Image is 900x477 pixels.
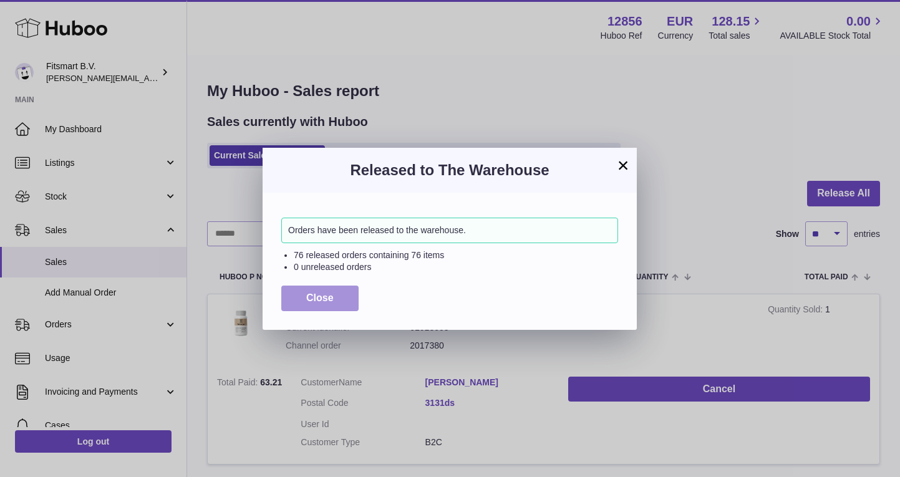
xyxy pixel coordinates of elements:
div: Orders have been released to the warehouse. [281,218,618,243]
h3: Released to The Warehouse [281,160,618,180]
span: Close [306,292,334,303]
button: Close [281,286,359,311]
li: 0 unreleased orders [294,261,618,273]
li: 76 released orders containing 76 items [294,249,618,261]
button: × [616,158,631,173]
